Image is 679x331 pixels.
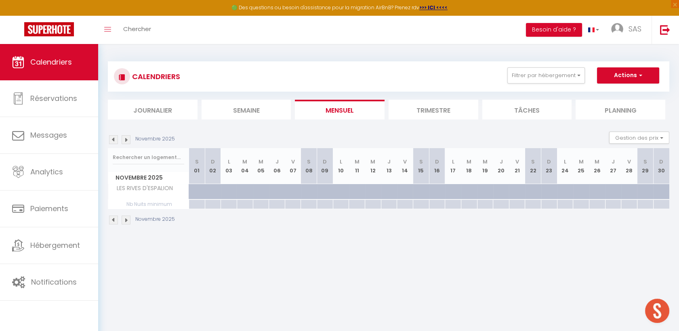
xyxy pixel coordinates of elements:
[643,158,647,165] abbr: S
[482,100,572,119] li: Tâches
[419,158,423,165] abbr: S
[333,148,349,184] th: 10
[31,277,77,287] span: Notifications
[30,93,77,103] span: Réservations
[381,148,397,184] th: 13
[307,158,311,165] abbr: S
[253,148,269,184] th: 05
[135,216,175,223] p: Novembre 2025
[30,240,80,250] span: Hébergement
[108,172,189,184] span: Novembre 2025
[189,148,205,184] th: 01
[323,158,327,165] abbr: D
[621,148,637,184] th: 28
[429,148,445,184] th: 16
[397,148,413,184] th: 14
[340,158,342,165] abbr: L
[509,148,525,184] th: 21
[403,158,407,165] abbr: V
[612,158,615,165] abbr: J
[413,148,429,184] th: 15
[108,100,198,119] li: Journalier
[541,148,557,184] th: 23
[130,67,180,86] h3: CALENDRIERS
[195,158,199,165] abbr: S
[595,158,599,165] abbr: M
[435,158,439,165] abbr: D
[202,100,291,119] li: Semaine
[477,148,493,184] th: 19
[349,148,365,184] th: 11
[609,132,669,144] button: Gestion des prix
[291,158,295,165] abbr: V
[525,148,541,184] th: 22
[317,148,333,184] th: 09
[589,148,605,184] th: 26
[483,158,488,165] abbr: M
[275,158,279,165] abbr: J
[237,148,253,184] th: 04
[573,148,589,184] th: 25
[365,148,381,184] th: 12
[389,100,478,119] li: Trimestre
[30,167,63,177] span: Analytics
[370,158,375,165] abbr: M
[576,100,665,119] li: Planning
[499,158,502,165] abbr: J
[242,158,247,165] abbr: M
[597,67,659,84] button: Actions
[419,4,448,11] a: >>> ICI <<<<
[557,148,573,184] th: 24
[135,135,175,143] p: Novembre 2025
[355,158,359,165] abbr: M
[467,158,471,165] abbr: M
[259,158,263,165] abbr: M
[123,25,151,33] span: Chercher
[30,203,68,214] span: Paiements
[387,158,391,165] abbr: J
[295,100,385,119] li: Mensuel
[507,67,585,84] button: Filtrer par hébergement
[109,184,175,193] span: LES RIVES D'ESPALION
[605,148,621,184] th: 27
[117,16,157,44] a: Chercher
[493,148,509,184] th: 20
[645,299,669,323] div: Ouvrir le chat
[461,148,477,184] th: 18
[108,200,189,209] span: Nb Nuits minimum
[660,25,670,35] img: logout
[526,23,582,37] button: Besoin d'aide ?
[221,148,237,184] th: 03
[611,23,623,35] img: ...
[627,158,631,165] abbr: V
[445,148,461,184] th: 17
[531,158,535,165] abbr: S
[629,24,641,34] span: SAS
[653,148,669,184] th: 30
[637,148,653,184] th: 29
[205,148,221,184] th: 02
[605,16,652,44] a: ... SAS
[659,158,663,165] abbr: D
[515,158,519,165] abbr: V
[579,158,584,165] abbr: M
[211,158,215,165] abbr: D
[24,22,74,36] img: Super Booking
[228,158,230,165] abbr: L
[564,158,566,165] abbr: L
[547,158,551,165] abbr: D
[301,148,317,184] th: 08
[30,130,67,140] span: Messages
[113,150,184,165] input: Rechercher un logement...
[452,158,454,165] abbr: L
[269,148,285,184] th: 06
[285,148,301,184] th: 07
[30,57,72,67] span: Calendriers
